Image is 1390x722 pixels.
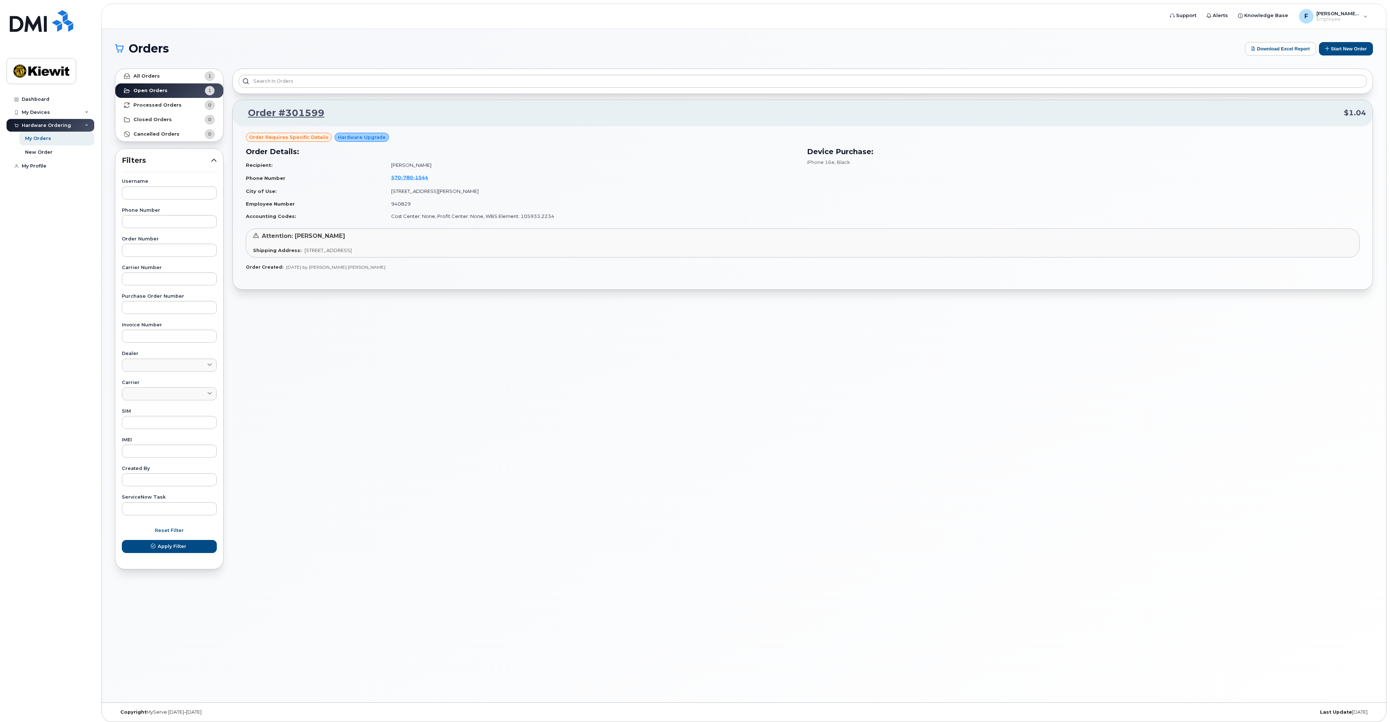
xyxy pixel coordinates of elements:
[158,543,186,550] span: Apply Filter
[807,159,835,165] span: iPhone 16e
[246,188,277,194] strong: City of Use:
[1320,709,1352,715] strong: Last Update
[208,131,211,137] span: 0
[246,264,283,270] strong: Order Created:
[413,174,428,180] span: 1544
[246,201,295,207] strong: Employee Number
[115,69,223,83] a: All Orders1
[122,540,217,553] button: Apply Filter
[807,146,1360,157] h3: Device Purchase:
[122,351,217,356] label: Dealer
[391,174,428,180] span: 570
[120,709,146,715] strong: Copyright
[385,159,798,172] td: [PERSON_NAME]
[122,409,217,414] label: SIM
[122,155,211,166] span: Filters
[338,134,386,141] span: Hardware Upgrade
[115,98,223,112] a: Processed Orders0
[385,210,798,223] td: Cost Center: None, Profit Center: None, WBS Element: 105933.2234
[385,185,798,198] td: [STREET_ADDRESS][PERSON_NAME]
[122,179,217,184] label: Username
[246,175,285,181] strong: Phone Number
[1319,42,1373,55] button: Start New Order
[208,87,211,94] span: 1
[129,43,169,54] span: Orders
[305,247,352,253] span: [STREET_ADDRESS]
[1358,690,1385,717] iframe: Messenger Launcher
[115,127,223,141] a: Cancelled Orders0
[122,495,217,500] label: ServiceNow Task
[391,174,437,180] a: 5707801544
[385,198,798,210] td: 940829
[122,524,217,537] button: Reset Filter
[122,380,217,385] label: Carrier
[115,83,223,98] a: Open Orders1
[115,112,223,127] a: Closed Orders0
[122,294,217,299] label: Purchase Order Number
[122,265,217,270] label: Carrier Number
[122,237,217,242] label: Order Number
[122,466,217,471] label: Created By
[253,247,302,253] strong: Shipping Address:
[208,116,211,123] span: 0
[262,232,345,239] span: Attention: [PERSON_NAME]
[286,264,385,270] span: [DATE] by [PERSON_NAME].[PERSON_NAME]
[246,162,273,168] strong: Recipient:
[133,73,160,79] strong: All Orders
[239,75,1367,88] input: Search in orders
[835,159,850,165] span: , Black
[246,213,296,219] strong: Accounting Codes:
[401,174,413,180] span: 780
[1245,42,1316,55] button: Download Excel Report
[122,438,217,442] label: IMEI
[133,88,167,94] strong: Open Orders
[246,146,798,157] h3: Order Details:
[122,323,217,327] label: Invoice Number
[133,117,172,123] strong: Closed Orders
[208,102,211,108] span: 0
[115,709,534,715] div: MyServe [DATE]–[DATE]
[239,107,324,120] a: Order #301599
[249,134,328,141] span: Order requires Specific details
[953,709,1373,715] div: [DATE]
[1344,108,1366,118] span: $1.04
[122,208,217,213] label: Phone Number
[208,73,211,79] span: 1
[133,131,179,137] strong: Cancelled Orders
[133,102,182,108] strong: Processed Orders
[155,527,184,534] span: Reset Filter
